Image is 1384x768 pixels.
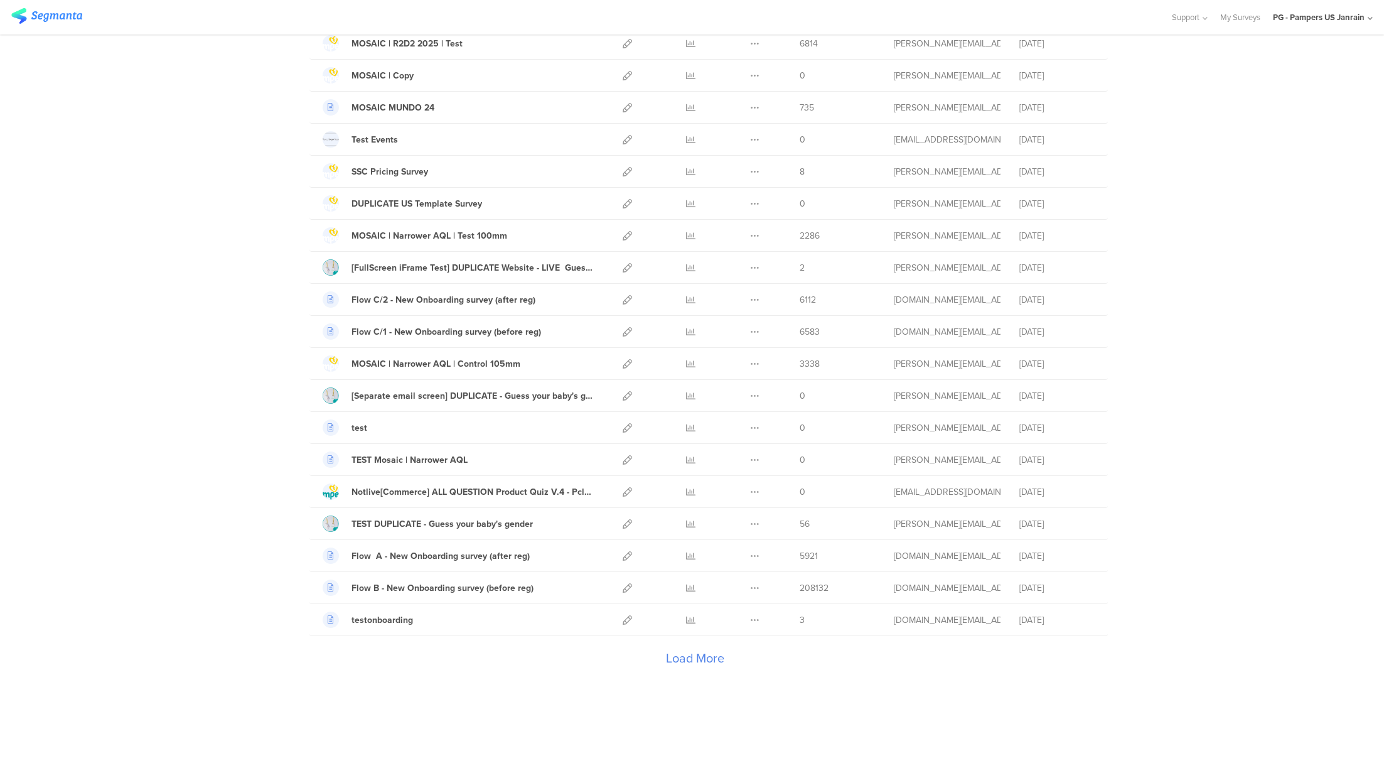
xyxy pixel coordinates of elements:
span: 0 [800,421,805,435]
div: Notlive[Commerce] ALL QUESTION Product Quiz V.4 - Pclub VISid [351,485,595,499]
a: MOSAIC | Copy [323,67,414,84]
img: segmanta logo [11,8,82,24]
a: MOSAIC | R2D2 2025 | Test [323,35,463,51]
span: Support [1172,11,1199,23]
span: 6583 [800,325,820,338]
div: [DATE] [1019,101,1095,114]
a: DUPLICATE US Template Survey [323,195,482,212]
span: 6814 [800,37,818,50]
div: Test Events [351,133,398,146]
a: MOSAIC | Narrower AQL | Test 100mm [323,227,507,244]
div: gyarmati.ag@pg.com [894,293,1000,306]
div: simanski.c@pg.com [894,197,1000,210]
div: Flow C/2 - New Onboarding survey (after reg) [351,293,535,306]
div: simanski.c@pg.com [894,453,1000,467]
div: [DATE] [1019,517,1095,531]
div: [DATE] [1019,325,1095,338]
div: [DATE] [1019,133,1095,146]
div: MOSAIC | Narrower AQL | Control 105mm [351,357,520,370]
div: [DATE] [1019,293,1095,306]
div: DUPLICATE US Template Survey [351,197,482,210]
div: simanski.c@pg.com [894,37,1000,50]
div: [DATE] [1019,261,1095,274]
div: [DATE] [1019,229,1095,242]
div: [DATE] [1019,485,1095,499]
div: [FullScreen iFrame Test] DUPLICATE Website - LIVE Guess your baby's gender [351,261,595,274]
a: Notlive[Commerce] ALL QUESTION Product Quiz V.4 - Pclub VISid [323,484,595,500]
div: test [351,421,367,435]
span: 3338 [800,357,820,370]
span: 0 [800,133,805,146]
a: Flow A - New Onboarding survey (after reg) [323,548,530,564]
a: [Separate email screen] DUPLICATE - Guess your baby's gender [323,387,595,404]
div: [DATE] [1019,549,1095,563]
div: simanski.c@pg.com [894,421,1000,435]
div: ismayilov.ii@pg.com [894,133,1000,146]
a: test [323,419,367,436]
div: dubik.a.1@pg.com [894,389,1000,403]
span: 3 [800,614,805,627]
div: [DATE] [1019,197,1095,210]
span: 6112 [800,293,816,306]
div: [DATE] [1019,581,1095,595]
div: dova.c@pg.com [894,485,1000,499]
span: 0 [800,197,805,210]
span: 0 [800,485,805,499]
span: 2 [800,261,805,274]
span: 0 [800,453,805,467]
span: 5921 [800,549,818,563]
a: Flow C/2 - New Onboarding survey (after reg) [323,291,535,308]
a: Test Events [323,131,398,148]
div: gyarmati.ag@pg.com [894,614,1000,627]
div: Flow C/1 - New Onboarding survey (before reg) [351,325,541,338]
div: gyarmati.ag@pg.com [894,581,1000,595]
span: 8 [800,165,805,178]
div: simanski.c@pg.com [894,101,1000,114]
div: MOSAIC | R2D2 2025 | Test [351,37,463,50]
span: 0 [800,69,805,82]
div: simanski.c@pg.com [894,357,1000,370]
div: [Separate email screen] DUPLICATE - Guess your baby's gender [351,389,595,403]
div: [DATE] [1019,614,1095,627]
span: 56 [800,517,810,531]
div: MOSAIC MUNDO 24 [351,101,434,114]
a: Flow B - New Onboarding survey (before reg) [323,580,534,596]
a: testonboarding [323,612,413,628]
a: TEST Mosaic | Narrower AQL [323,452,468,468]
div: MOSAIC | Copy [351,69,414,82]
div: [DATE] [1019,421,1095,435]
div: SSC Pricing Survey [351,165,428,178]
a: TEST DUPLICATE - Guess your baby's gender [323,516,533,532]
div: kim.s.37@pg.com [894,165,1000,178]
a: Flow C/1 - New Onboarding survey (before reg) [323,323,541,340]
div: gyarmati.ag@pg.com [894,325,1000,338]
div: Flow B - New Onboarding survey (before reg) [351,581,534,595]
a: MOSAIC | Narrower AQL | Control 105mm [323,355,520,372]
a: SSC Pricing Survey [323,163,428,180]
div: [DATE] [1019,389,1095,403]
div: [DATE] [1019,37,1095,50]
div: TEST Mosaic | Narrower AQL [351,453,468,467]
a: MOSAIC MUNDO 24 [323,99,434,116]
span: 0 [800,389,805,403]
div: PG - Pampers US Janrain [1273,11,1365,23]
div: [DATE] [1019,357,1095,370]
span: 208132 [800,581,829,595]
div: simanski.c@pg.com [894,229,1000,242]
div: simanski.c@pg.com [894,69,1000,82]
div: TEST DUPLICATE - Guess your baby's gender [351,517,533,531]
span: 2286 [800,229,820,242]
div: MOSAIC | Narrower AQL | Test 100mm [351,229,507,242]
div: dubik.a.1@pg.com [894,261,1000,274]
div: dubik.a.1@pg.com [894,517,1000,531]
div: Flow A - New Onboarding survey (after reg) [351,549,530,563]
div: Load More [309,636,1081,686]
div: [DATE] [1019,453,1095,467]
div: gyarmati.ag@pg.com [894,549,1000,563]
div: testonboarding [351,614,413,627]
span: 735 [800,101,814,114]
div: [DATE] [1019,69,1095,82]
div: [DATE] [1019,165,1095,178]
a: [FullScreen iFrame Test] DUPLICATE Website - LIVE Guess your baby's gender [323,259,595,276]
